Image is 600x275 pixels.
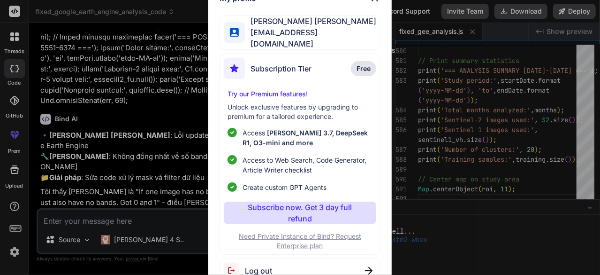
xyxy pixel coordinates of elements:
img: checklist [228,155,237,165]
img: subscription [224,58,245,79]
span: Create custom GPT Agents [243,182,327,192]
img: checklist [228,128,237,137]
p: Need Private Instance of Bind? Request Enterprise plan [224,232,376,251]
p: Subscribe now. Get 3 day full refund [242,202,358,224]
span: [EMAIL_ADDRESS][DOMAIN_NAME] [245,27,380,49]
span: Subscription Tier [251,63,311,74]
img: checklist [228,182,237,192]
p: Access [243,128,372,148]
img: close [365,267,372,275]
span: Free [357,64,371,73]
button: Subscribe now. Get 3 day full refund [224,202,376,224]
p: Try our Premium features! [228,89,372,99]
img: profile [230,28,239,37]
p: Unlock exclusive features by upgrading to premium for a tailored experience. [228,102,372,121]
span: Access to Web Search, Code Generator, Article Writer checklist [243,155,372,175]
span: [PERSON_NAME] 3.7, DeepSeek R1, O3-mini and more [243,129,368,147]
span: [PERSON_NAME] [PERSON_NAME] [245,16,380,27]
